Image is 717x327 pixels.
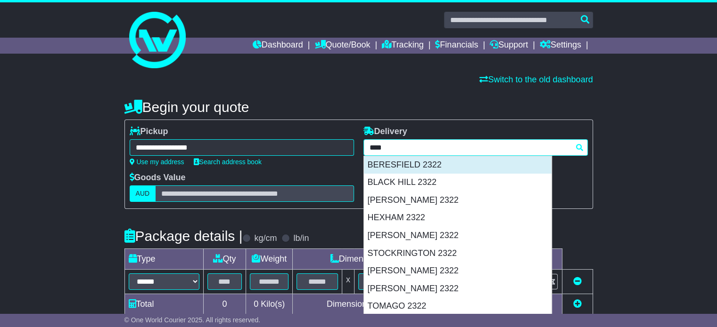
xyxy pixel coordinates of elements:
[124,99,593,115] h4: Begin your quote
[364,227,552,245] div: [PERSON_NAME] 2322
[124,228,243,244] h4: Package details |
[573,299,582,309] a: Add new item
[573,277,582,286] a: Remove this item
[364,174,552,191] div: BLACK HILL 2322
[130,185,156,202] label: AUD
[293,294,465,315] td: Dimensions in Centimetre(s)
[124,316,261,324] span: © One World Courier 2025. All rights reserved.
[435,38,478,54] a: Financials
[364,280,552,298] div: [PERSON_NAME] 2322
[130,173,186,183] label: Goods Value
[130,158,184,166] a: Use my address
[363,139,588,156] typeahead: Please provide city
[342,270,354,294] td: x
[364,262,552,280] div: [PERSON_NAME] 2322
[203,249,246,270] td: Qty
[364,156,552,174] div: BERESFIELD 2322
[246,249,293,270] td: Weight
[203,294,246,315] td: 0
[382,38,423,54] a: Tracking
[490,38,528,54] a: Support
[364,209,552,227] div: HEXHAM 2322
[194,158,262,166] a: Search address book
[293,249,465,270] td: Dimensions (L x W x H)
[254,299,258,309] span: 0
[124,249,203,270] td: Type
[254,233,277,244] label: kg/cm
[364,297,552,315] div: TOMAGO 2322
[246,294,293,315] td: Kilo(s)
[363,127,407,137] label: Delivery
[293,233,309,244] label: lb/in
[130,127,168,137] label: Pickup
[479,75,593,84] a: Switch to the old dashboard
[253,38,303,54] a: Dashboard
[364,245,552,263] div: STOCKRINGTON 2322
[124,294,203,315] td: Total
[540,38,581,54] a: Settings
[364,191,552,209] div: [PERSON_NAME] 2322
[314,38,370,54] a: Quote/Book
